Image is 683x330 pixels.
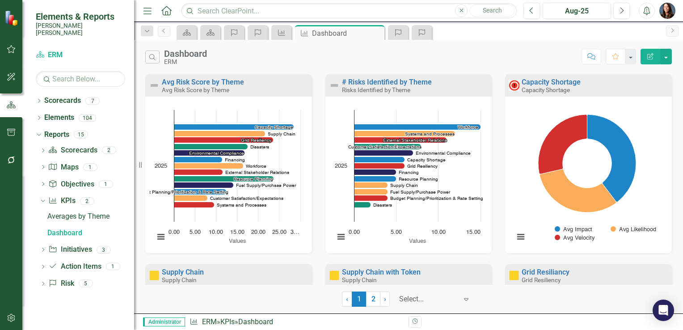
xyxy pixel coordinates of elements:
[354,189,388,195] g: Fuel Supply/Purchase Power, bar series 11 of 13 with 1 bar.
[354,163,405,169] g: Grid Resiliency , bar series 7 of 13 with 1 bar.
[150,106,305,251] svg: Interactive chart
[83,163,97,171] div: 1
[354,131,455,136] path: 2025, 12. Systems and Processes.
[510,106,667,251] div: Chart. Highcharts interactive chart.
[546,6,608,17] div: Aug-25
[354,137,447,143] path: 2025, 11. External Stakeholder Relations.
[164,59,207,65] div: ERM
[354,169,396,175] path: 2025, 5. Financing.
[174,137,274,143] g: Grid Resiliency , bar series 3 of 13 with 1 bar.
[48,145,97,156] a: Scorecards
[354,202,371,207] g: Disasters, bar series 13 of 13 with 1 bar.
[85,97,100,105] div: 7
[36,71,125,87] input: Search Below...
[47,212,134,220] div: Averages by Theme
[348,229,359,235] text: 0.00
[174,169,223,175] path: 2025, 11.64545454. External Stakeholder Relations.
[145,74,312,253] div: Double-Click to Edit
[354,195,388,201] path: 2025, 4. Budget Planning/Prioritization & Rate Setting.
[407,164,438,169] text: Grid Resiliency
[48,262,101,272] a: Action Items
[346,295,348,303] span: ‹
[505,74,672,253] div: Double-Click to Edit
[272,229,287,235] text: 25.00
[174,150,245,156] g: Environmental Compliance, bar series 5 of 13 with 1 bar.
[174,137,274,143] path: 2025, 23.56666666. Grid Resiliency .
[79,280,93,288] div: 5
[97,246,111,254] div: 3
[174,195,208,201] g: Customer Satisfaction/Expectations, bar series 12 of 13 with 1 bar.
[342,276,377,283] small: Supply Chain
[174,182,234,188] g: Fuel Supply/Purchase Power, bar series 10 of 13 with 1 bar.
[458,125,478,130] text: Workforce
[659,3,675,19] button: Tami Griswold
[48,196,75,206] a: KPIs
[555,226,592,233] button: Show Avg Impact
[587,114,637,202] path: Avg Impact, 4.16666666.
[354,202,371,207] path: 2025, 2. Disasters.
[246,164,266,169] text: Workforce
[102,147,116,154] div: 2
[149,270,160,281] img: Caution
[174,189,227,195] g: Budget Planning/Prioritization & Rate Setting, bar series 11 of 13 with 1 bar.
[48,279,74,289] a: Risk
[431,229,445,235] text: 10.00
[268,132,295,136] text: Supply Chain
[335,163,347,169] text: 2025
[251,229,266,235] text: 20.00
[80,197,94,205] div: 2
[329,270,340,281] img: Caution
[416,151,471,156] text: Environmental Compliance
[354,150,413,156] path: 2025, 7. Environmental Compliance.
[174,157,223,162] g: Financing, bar series 6 of 13 with 1 bar.
[174,182,234,188] path: 2025, 14.175. Fuel Supply/Purchase Power.
[47,229,134,237] div: Dashboard
[74,131,88,139] div: 15
[354,182,388,188] g: Supply Chain, bar series 10 of 13 with 1 bar.
[225,158,245,162] text: Financing
[202,317,217,326] a: ERM
[390,190,451,195] text: Fuel Supply/Purchase Power
[99,180,113,188] div: 1
[48,162,78,173] a: Maps
[384,295,386,303] span: ›
[514,231,527,243] button: View chart menu, Chart
[342,268,421,276] a: Supply Chain with Token
[466,229,481,235] text: 15.00
[522,268,569,276] a: Grid Resiliancy
[329,80,340,91] img: Not Defined
[164,49,207,59] div: Dashboard
[45,226,134,240] a: Dashboard
[483,7,502,14] span: Search
[225,170,289,175] text: External Stakeholder Relations
[510,106,665,251] svg: Interactive chart
[330,106,485,251] svg: Interactive chart
[352,292,366,307] span: 1
[143,317,185,326] span: Administrator
[354,182,388,188] path: 2025, 4. Supply Chain.
[189,151,244,156] text: Environmental Compliance
[174,202,215,207] g: Systems and Processes, bar series 13 of 13 with 1 bar.
[354,176,396,182] path: 2025, 5. Resource Planning.
[4,10,20,26] img: ClearPoint Strategy
[174,195,208,201] path: 2025, 8.05. Customer Satisfaction/Expectations.
[366,292,380,307] a: 2
[312,28,382,39] div: Dashboard
[354,195,388,201] g: Budget Planning/Prioritization & Rate Setting, bar series 12 of 13 with 1 bar.
[383,138,447,143] text: External Stakeholder Relations
[538,114,587,174] path: Avg Velocity, 3.
[229,238,246,244] text: Values
[48,245,92,255] a: Initiatives
[174,169,223,175] g: External Stakeholder Relations, bar series 8 of 13 with 1 bar.
[79,114,96,122] div: 104
[399,170,419,175] text: Financing
[190,317,402,327] div: » »
[155,231,167,243] button: View chart menu, Chart
[238,317,273,326] div: Dashboard
[174,144,248,149] g: Disasters, bar series 4 of 13 with 1 bar.
[45,209,134,224] a: Averages by Theme
[543,3,611,19] button: Aug-25
[230,229,245,235] text: 15.00
[330,106,488,251] div: Chart. Highcharts interactive chart.
[611,226,656,233] button: Show Avg Likelihood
